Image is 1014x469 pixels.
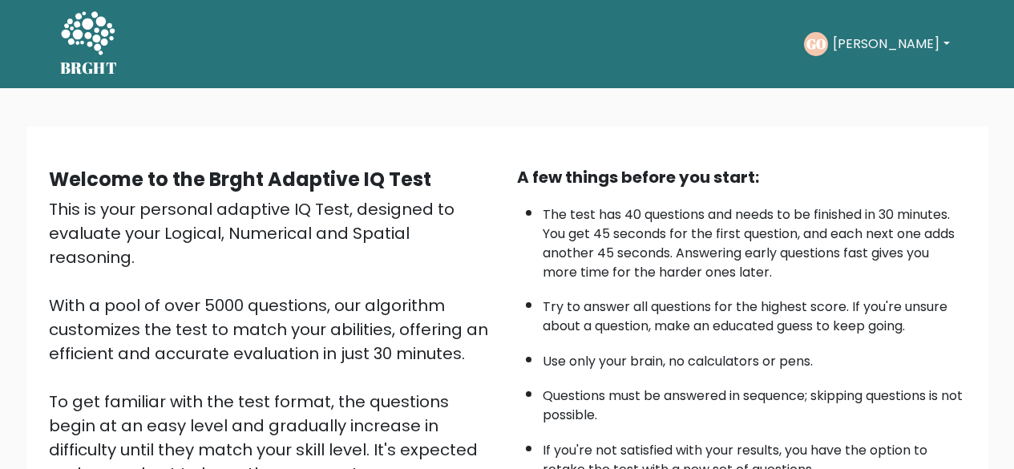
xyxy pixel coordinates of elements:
li: Questions must be answered in sequence; skipping questions is not possible. [543,378,966,425]
div: A few things before you start: [517,165,966,189]
button: [PERSON_NAME] [828,34,954,55]
li: The test has 40 questions and needs to be finished in 30 minutes. You get 45 seconds for the firs... [543,197,966,282]
a: BRGHT [60,6,118,82]
li: Try to answer all questions for the highest score. If you're unsure about a question, make an edu... [543,289,966,336]
li: Use only your brain, no calculators or pens. [543,344,966,371]
h5: BRGHT [60,59,118,78]
b: Welcome to the Brght Adaptive IQ Test [49,166,431,192]
text: GO [806,34,826,53]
